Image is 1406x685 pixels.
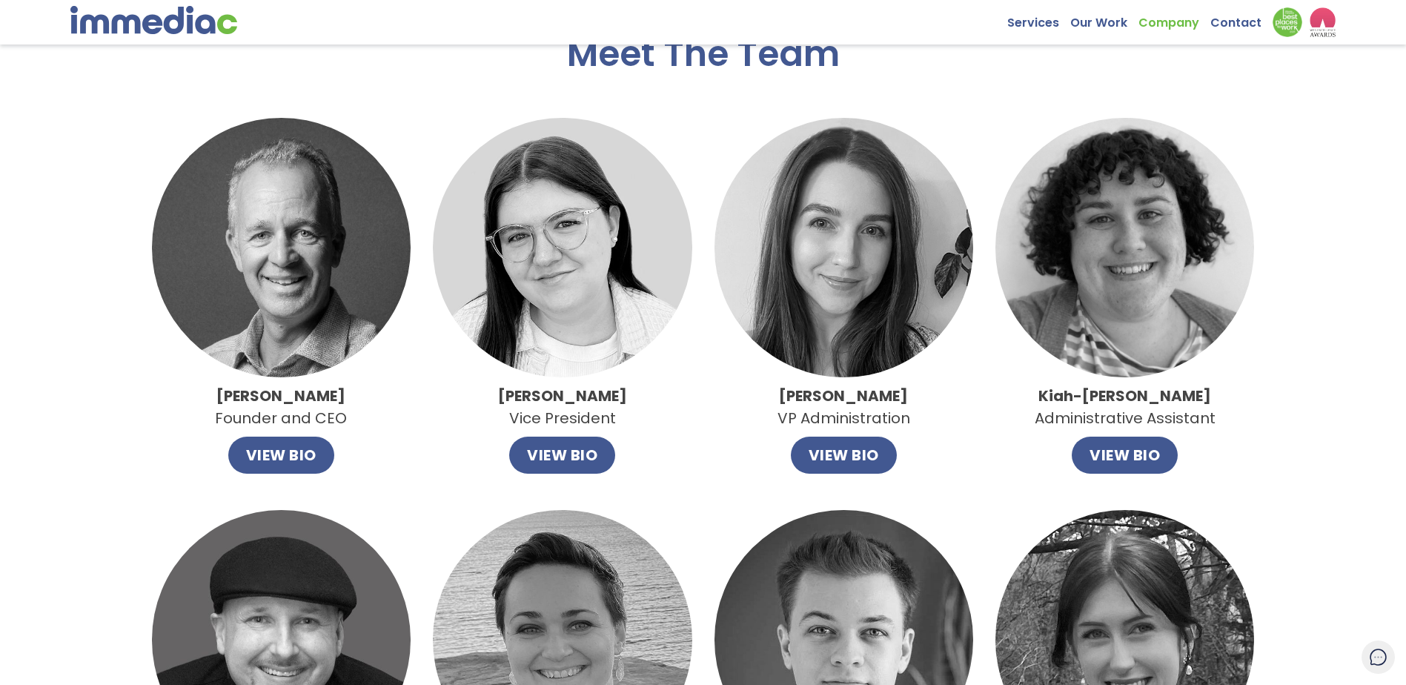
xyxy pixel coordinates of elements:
[1310,7,1336,37] img: logo2_wea_nobg.webp
[433,118,692,377] img: Catlin.jpg
[216,385,345,406] strong: [PERSON_NAME]
[1007,7,1070,30] a: Services
[714,118,973,377] img: Alley.jpg
[498,385,627,429] p: Vice President
[995,118,1254,377] img: imageedit_1_9466638877.jpg
[1035,385,1216,429] p: Administrative Assistant
[1210,7,1273,30] a: Contact
[1072,437,1178,474] button: VIEW BIO
[779,385,908,406] strong: [PERSON_NAME]
[1070,7,1138,30] a: Our Work
[567,35,840,73] h2: Meet The Team
[1038,385,1211,406] strong: Kiah-[PERSON_NAME]
[228,437,334,474] button: VIEW BIO
[498,385,627,406] strong: [PERSON_NAME]
[1138,7,1210,30] a: Company
[791,437,897,474] button: VIEW BIO
[777,385,910,429] p: VP Administration
[509,437,615,474] button: VIEW BIO
[70,6,237,34] img: immediac
[215,385,347,429] p: Founder and CEO
[152,118,411,377] img: John.jpg
[1273,7,1302,37] img: Down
